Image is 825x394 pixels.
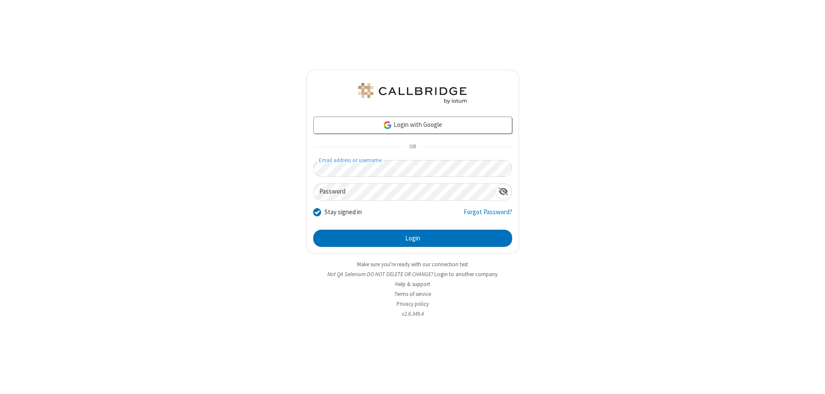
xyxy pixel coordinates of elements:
a: Help & support [395,280,430,288]
button: Login [313,230,512,247]
a: Make sure you're ready with our connection test [357,261,468,268]
div: Show password [495,184,512,200]
button: Login to another company [434,270,498,278]
li: v2.6.349.4 [306,310,519,318]
input: Password [314,184,495,200]
img: QA Selenium DO NOT DELETE OR CHANGE [357,83,468,104]
a: Privacy policy [397,300,429,308]
li: Not QA Selenium DO NOT DELETE OR CHANGE? [306,270,519,278]
a: Terms of service [394,290,431,298]
img: google-icon.png [383,120,392,130]
label: Stay signed in [324,207,362,217]
span: OR [406,141,419,153]
a: Forgot Password? [464,207,512,224]
input: Email address or username [313,160,512,177]
a: Login with Google [313,117,512,134]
